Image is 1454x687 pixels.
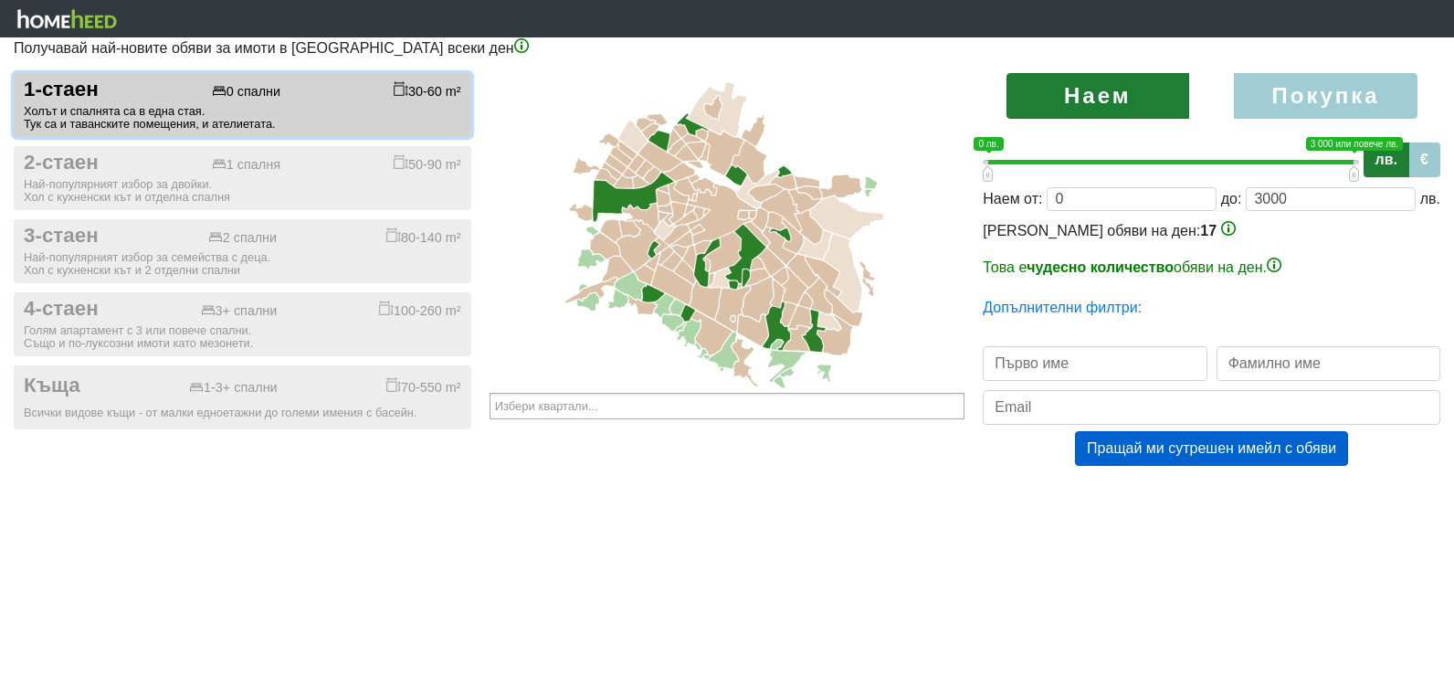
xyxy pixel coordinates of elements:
[189,380,278,396] div: 1-3+ спални
[514,38,529,53] img: info-3.png
[212,84,280,100] div: 0 спални
[14,73,471,137] button: 1-стаен 0 спални 30-60 m² Холът и спалнята са в една стая.Тук са и таванските помещения, и ателие...
[24,407,461,419] div: Всички видове къщи - от малки едноетажни до големи имения с басейн.
[1234,73,1417,119] label: Покупка
[14,37,1440,59] p: Получавай най-новите обяви за имоти в [GEOGRAPHIC_DATA] всеки ден
[14,365,471,429] button: Къща 1-3+ спални 70-550 m² Всички видове къщи - от малки едноетажни до големи имения с басейн.
[24,297,99,322] span: 4-стаен
[983,300,1142,315] a: Допълнителни филтри:
[983,257,1440,279] p: Това е обяви на ден.
[1200,223,1217,238] span: 17
[1267,258,1281,272] img: info-3.png
[386,377,461,396] div: 70-550 m²
[983,346,1206,381] input: Първо име
[1221,221,1236,236] img: info-3.png
[24,78,99,102] span: 1-стаен
[1420,188,1440,210] div: лв.
[14,219,471,283] button: 3-стаен 2 спални 80-140 m² Най-популярният избор за семейства с деца.Хол с кухненски кът и 2 отде...
[394,154,461,173] div: 50-90 m²
[1217,346,1440,381] input: Фамилно име
[1306,137,1403,151] span: 3 000 или повече лв.
[14,292,471,356] button: 4-стаен 3+ спални 100-260 m² Голям апартамент с 3 или повече спални.Също и по-луксозни имоти като...
[208,230,277,246] div: 2 спални
[983,220,1440,279] div: [PERSON_NAME] обяви на ден:
[24,224,99,248] span: 3-стаен
[386,227,461,246] div: 80-140 m²
[1075,431,1348,466] button: Пращай ми сутрешен имейл с обяви
[24,151,99,175] span: 2-стаен
[394,81,461,100] div: 30-60 m²
[24,105,461,131] div: Холът и спалнята са в една стая. Тук са и таванските помещения, и ателиетата.
[1221,188,1242,210] div: до:
[983,188,1042,210] div: Наем от:
[974,137,1003,151] span: 0 лв.
[983,390,1440,425] input: Email
[212,157,280,173] div: 1 спалня
[379,301,461,319] div: 100-260 m²
[201,303,278,319] div: 3+ спални
[1364,143,1409,177] label: лв.
[24,251,461,277] div: Най-популярният избор за семейства с деца. Хол с кухненски кът и 2 отделни спални
[1408,143,1440,177] label: €
[1006,73,1189,119] label: Наем
[24,374,80,398] span: Къща
[24,324,461,350] div: Голям апартамент с 3 или повече спални. Също и по-луксозни имоти като мезонети.
[14,146,471,210] button: 2-стаен 1 спалня 50-90 m² Най-популярният избор за двойки.Хол с кухненски кът и отделна спалня
[24,178,461,204] div: Най-популярният избор за двойки. Хол с кухненски кът и отделна спалня
[1027,259,1174,275] b: чудесно количество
